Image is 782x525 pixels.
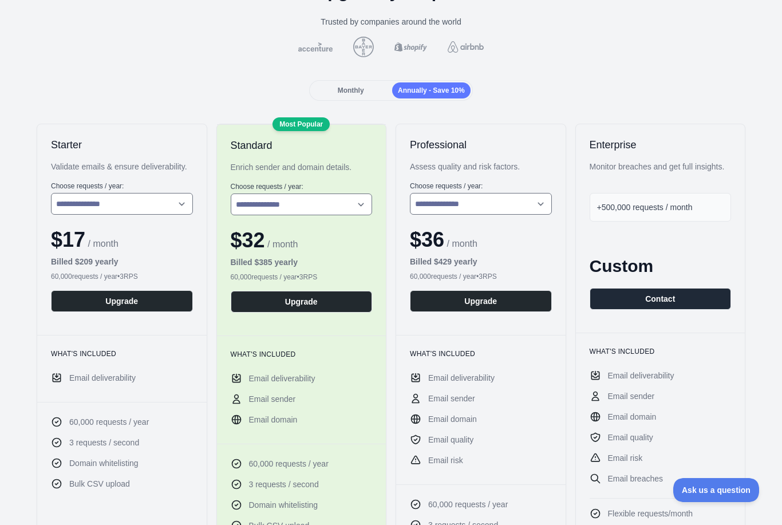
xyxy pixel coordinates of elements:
span: / month [444,239,477,248]
iframe: Toggle Customer Support [673,478,759,502]
label: Choose requests / year : [410,181,552,191]
span: / month [265,239,298,249]
span: $ 36 [410,228,444,251]
label: Choose requests / year : [231,182,373,191]
span: +500,000 requests / month [597,203,693,212]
